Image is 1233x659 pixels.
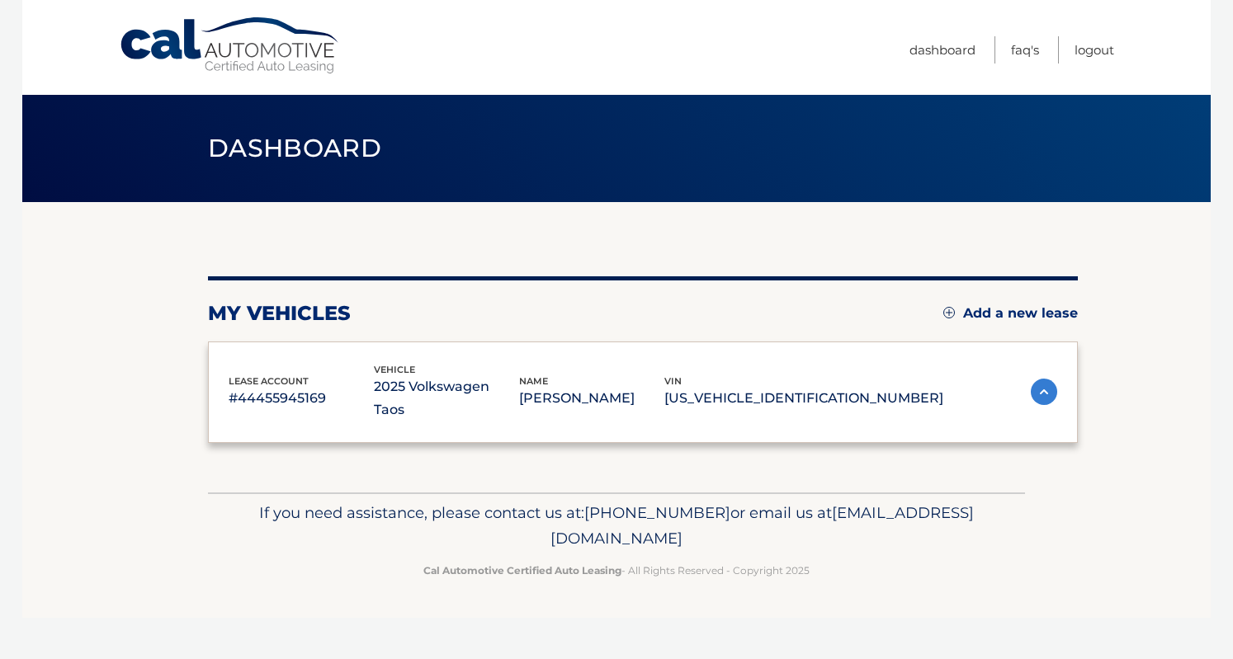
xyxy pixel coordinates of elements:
[909,36,976,64] a: Dashboard
[664,375,682,387] span: vin
[519,387,664,410] p: [PERSON_NAME]
[374,375,519,421] p: 2025 Volkswagen Taos
[664,387,943,410] p: [US_VEHICLE_IDENTIFICATION_NUMBER]
[423,564,621,577] strong: Cal Automotive Certified Auto Leasing
[943,305,1078,322] a: Add a new lease
[943,307,955,318] img: add.svg
[374,364,415,375] span: vehicle
[208,133,381,163] span: Dashboard
[219,500,1014,553] p: If you need assistance, please contact us at: or email us at
[208,301,351,326] h2: my vehicles
[219,562,1014,579] p: - All Rights Reserved - Copyright 2025
[519,375,548,387] span: name
[1075,36,1114,64] a: Logout
[1031,379,1057,405] img: accordion-active.svg
[584,503,730,522] span: [PHONE_NUMBER]
[229,375,309,387] span: lease account
[229,387,374,410] p: #44455945169
[1011,36,1039,64] a: FAQ's
[119,16,342,75] a: Cal Automotive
